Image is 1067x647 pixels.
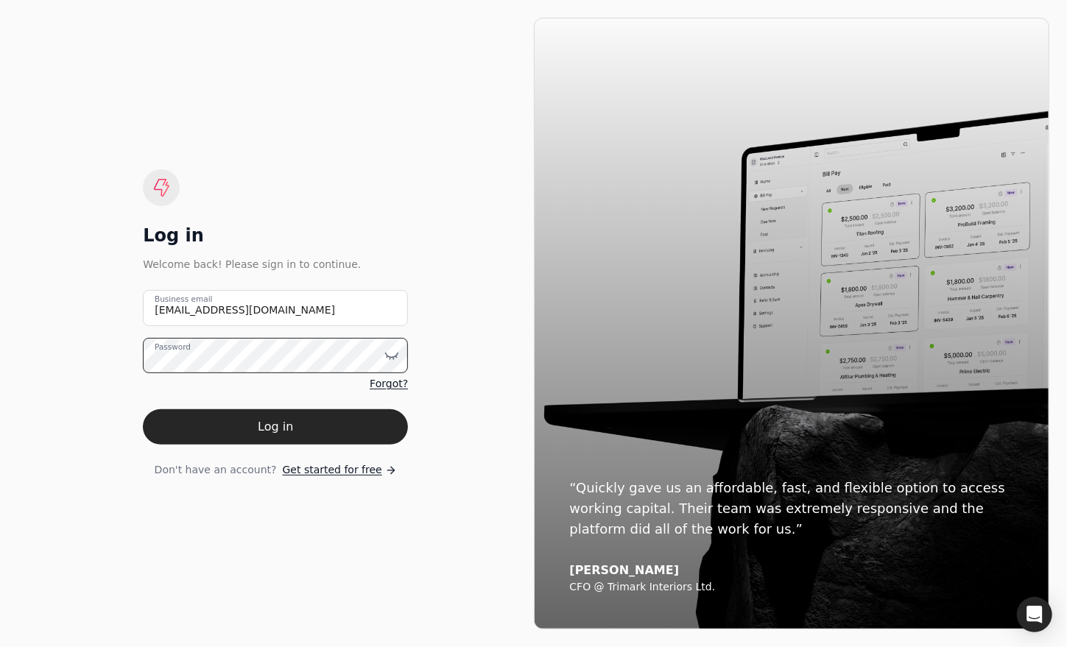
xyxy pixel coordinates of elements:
[155,462,277,478] span: Don't have an account?
[143,409,408,445] button: Log in
[1017,597,1052,632] div: Open Intercom Messenger
[370,376,408,392] a: Forgot?
[283,462,382,478] span: Get started for free
[143,224,408,247] div: Log in
[283,462,397,478] a: Get started for free
[570,478,1014,540] div: “Quickly gave us an affordable, fast, and flexible option to access working capital. Their team w...
[570,563,1014,578] div: [PERSON_NAME]
[155,293,213,305] label: Business email
[570,581,1014,594] div: CFO @ Trimark Interiors Ltd.
[143,256,408,272] div: Welcome back! Please sign in to continue.
[155,341,191,353] label: Password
